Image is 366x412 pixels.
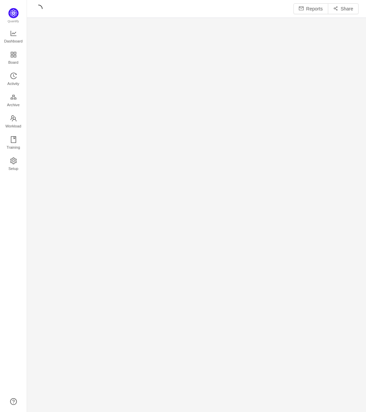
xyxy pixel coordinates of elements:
[10,72,17,79] i: icon: history
[10,137,17,150] a: Training
[10,73,17,86] a: Activity
[328,3,359,14] button: icon: share-altShare
[10,51,17,58] i: icon: appstore
[8,8,19,18] img: Quantify
[10,94,17,100] i: icon: gold
[5,119,21,133] span: Workload
[8,162,18,175] span: Setup
[293,3,328,14] button: icon: mailReports
[10,136,17,143] i: icon: book
[6,141,20,154] span: Training
[10,115,17,122] i: icon: team
[34,5,43,13] i: icon: loading
[10,398,17,405] a: icon: question-circle
[4,34,23,48] span: Dashboard
[10,52,17,65] a: Board
[10,30,17,44] a: Dashboard
[10,30,17,37] i: icon: line-chart
[8,20,19,23] span: Quantify
[7,77,19,90] span: Activity
[10,115,17,129] a: Workload
[10,158,17,171] a: Setup
[8,56,19,69] span: Board
[10,94,17,108] a: Archive
[7,98,20,112] span: Archive
[10,157,17,164] i: icon: setting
